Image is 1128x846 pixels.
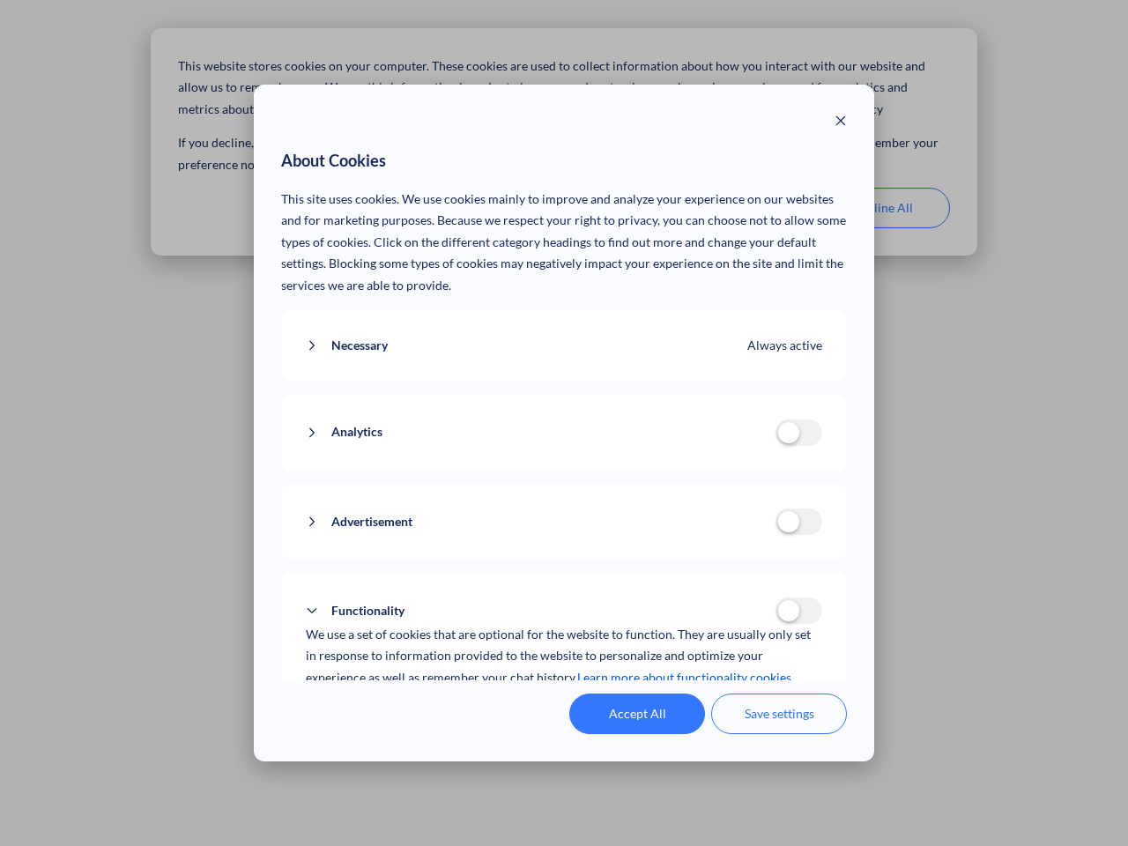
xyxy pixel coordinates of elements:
[281,147,386,175] span: About Cookies
[281,189,848,297] p: This site uses cookies. We use cookies mainly to improve and analyze your experience on our websi...
[747,335,822,357] span: Always active
[711,694,847,734] button: Save settings
[1040,761,1128,846] iframe: Chat Widget
[577,667,794,689] a: Learn more about functionality cookies.
[306,335,748,357] button: Necessary
[569,694,705,734] button: Accept All
[331,421,382,443] span: Analytics
[331,600,404,622] span: Functionality
[306,624,823,689] p: We use a set of cookies that are optional for the website to function. They are usually only set ...
[306,421,775,443] button: Analytics
[835,112,847,134] button: Close modal
[331,511,412,533] span: Advertisement
[306,600,775,622] button: Functionality
[306,511,775,533] button: Advertisement
[331,335,388,357] span: Necessary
